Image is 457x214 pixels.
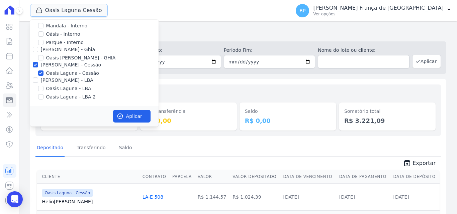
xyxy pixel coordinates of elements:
label: Oasis Laguna - Cessão [46,70,99,77]
button: Oasis Laguna Cessão [30,4,108,17]
label: Parque - Interno [46,39,84,46]
a: Transferindo [75,140,107,157]
span: Oasis Laguna - Cessão [42,189,93,197]
dd: R$ 0,00 [245,116,331,125]
a: unarchive Exportar [398,159,441,169]
label: Mandala - Interno [46,22,87,29]
a: Depositado [35,140,65,157]
a: [DATE] [339,194,355,200]
td: R$ 1.144,57 [195,183,230,210]
p: Ver opções [313,11,444,17]
label: Oasis Laguna - LBA 2 [46,93,96,100]
span: Exportar [413,159,436,167]
th: Cliente [37,170,140,184]
label: Período Inicío: [129,47,221,54]
label: [PERSON_NAME] - Ghia [41,47,95,52]
label: Nome do lote ou cliente: [318,47,409,54]
dt: Em transferência [146,108,232,115]
label: [PERSON_NAME] - Cessão [41,62,101,67]
th: Data de Pagamento [337,170,391,184]
label: [PERSON_NAME] - LBA [41,77,93,83]
a: LA-E 508 [143,194,163,200]
th: Valor [195,170,230,184]
dd: R$ 3.221,09 [344,116,430,125]
a: Helio[PERSON_NAME] [42,198,137,205]
label: Período Fim: [224,47,315,54]
span: RP [299,8,305,13]
dt: Saldo [245,108,331,115]
th: Contrato [140,170,170,184]
a: [DATE] [393,194,409,200]
a: Saldo [118,140,133,157]
th: Valor Depositado [230,170,280,184]
label: Oasis [PERSON_NAME] - GHIA [46,54,116,61]
label: Oásis - Interno [46,31,80,38]
button: Aplicar [113,110,151,123]
dd: R$ 0,00 [146,116,232,125]
i: unarchive [403,159,411,167]
dt: Somatório total [344,108,430,115]
button: Aplicar [412,55,441,68]
h2: Minha Carteira [30,27,446,39]
th: Data de Depósito [390,170,440,184]
button: RP [PERSON_NAME] França de [GEOGRAPHIC_DATA] Ver opções [290,1,457,20]
th: Parcela [170,170,195,184]
p: [PERSON_NAME] França de [GEOGRAPHIC_DATA] [313,5,444,11]
a: [DATE] [283,194,299,200]
label: Oasis Laguna - LBA [46,85,91,92]
th: Data de Vencimento [280,170,336,184]
td: R$ 1.024,39 [230,183,280,210]
div: Open Intercom Messenger [7,191,23,207]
